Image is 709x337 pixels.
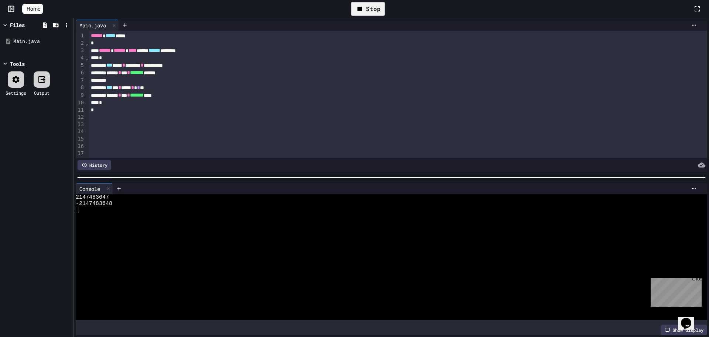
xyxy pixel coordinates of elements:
[76,183,113,194] div: Console
[76,20,119,31] div: Main.java
[76,143,85,150] div: 16
[76,99,85,107] div: 10
[678,307,702,330] iframe: chat widget
[76,21,110,29] div: Main.java
[76,157,85,165] div: 18
[76,150,85,157] div: 17
[661,325,707,335] div: Show display
[76,40,85,47] div: 2
[76,128,85,135] div: 14
[85,55,89,61] span: Fold line
[76,194,109,200] span: 2147483647
[648,275,702,307] iframe: chat widget
[78,160,111,170] div: History
[6,90,26,96] div: Settings
[351,2,385,16] div: Stop
[76,84,85,91] div: 8
[76,54,85,62] div: 4
[76,92,85,99] div: 9
[76,185,104,193] div: Console
[76,62,85,69] div: 5
[76,47,85,54] div: 3
[76,114,85,121] div: 12
[10,21,25,29] div: Files
[76,107,85,114] div: 11
[76,32,85,40] div: 1
[10,60,25,68] div: Tools
[76,135,85,143] div: 15
[34,90,49,96] div: Output
[76,121,85,128] div: 13
[27,5,40,13] span: Home
[76,69,85,77] div: 6
[22,4,43,14] a: Home
[3,3,51,47] div: Chat with us now!Close
[13,38,71,45] div: Main.java
[76,77,85,84] div: 7
[85,40,89,46] span: Fold line
[76,200,112,207] span: -2147483648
